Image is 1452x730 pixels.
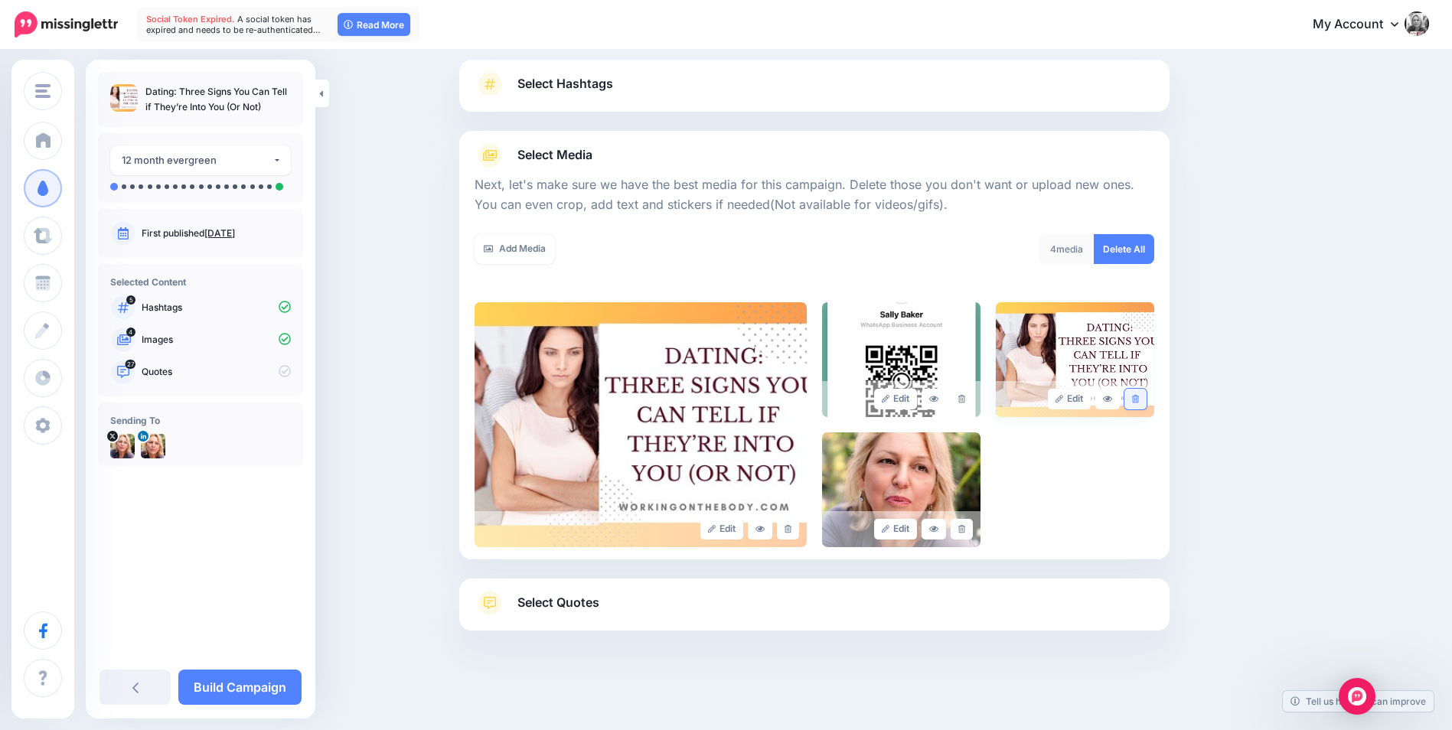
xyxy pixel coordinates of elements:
button: 12 month evergreen [110,145,291,175]
p: Hashtags [142,301,291,314]
img: Z0oC92Q1-19869.jpeg [110,434,135,458]
span: Select Media [517,145,592,165]
div: Open Intercom Messenger [1339,678,1375,715]
a: Read More [338,13,410,36]
span: Select Quotes [517,592,599,613]
img: 101ddb9254f7ec6b07d96625dd14d23f_large.jpg [822,432,981,547]
a: Edit [1048,389,1091,409]
a: Add Media [475,234,555,264]
a: My Account [1297,6,1429,44]
img: menu.png [35,84,51,98]
a: Edit [700,519,744,539]
a: Select Hashtags [475,72,1154,112]
a: [DATE] [204,227,235,239]
img: 41ad4c43f660546b220427d35cf9986d_large.jpg [822,302,981,417]
a: Tell us how we can improve [1283,691,1434,712]
p: Dating: Three Signs You Can Tell if They’re Into You (Or Not) [145,84,291,115]
p: Quotes [142,365,291,379]
img: 1698171900816-36435.png [141,434,165,458]
img: fda12d176ce37a0cd2a203cdc94a239e_large.jpg [475,302,807,547]
span: Select Hashtags [517,73,613,94]
span: 5 [126,295,135,305]
a: Edit [874,519,918,539]
h4: Selected Content [110,276,291,288]
span: 4 [126,328,135,337]
div: 12 month evergreen [122,152,272,169]
img: fda12d176ce37a0cd2a203cdc94a239e_thumb.jpg [110,84,138,112]
a: Delete All [1094,234,1154,264]
img: ae674345014812d091b62b72511a09b4_large.jpg [996,302,1154,417]
span: A social token has expired and needs to be re-authenticated… [146,14,321,35]
p: First published [142,226,291,240]
h4: Sending To [110,415,291,426]
a: Select Media [475,143,1154,168]
p: Next, let's make sure we have the best media for this campaign. Delete those you don't want or up... [475,175,1154,215]
a: Edit [874,389,918,409]
img: Missinglettr [15,11,118,37]
div: Select Media [475,168,1154,547]
span: 27 [126,360,136,369]
span: 4 [1050,243,1056,255]
a: Select Quotes [475,591,1154,631]
p: Images [142,333,291,347]
div: media [1039,234,1095,264]
span: Social Token Expired. [146,14,235,24]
